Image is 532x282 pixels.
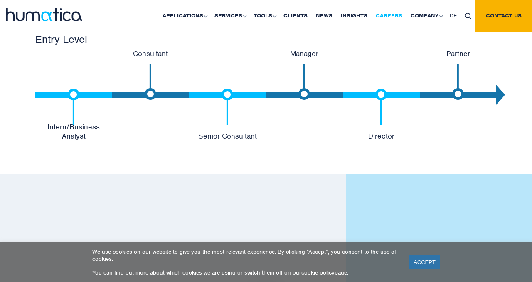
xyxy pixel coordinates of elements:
img: b_line2 [298,64,310,100]
img: search_icon [465,13,471,19]
p: We use cookies on our website to give you the most relevant experience. By clicking “Accept”, you... [92,248,399,262]
h3: Entry Level [35,32,497,46]
a: cookie policy [301,269,335,276]
a: ACCEPT [409,255,440,269]
p: You can find out more about which cookies we are using or switch them off on our page. [92,269,399,276]
img: b_line [375,89,387,125]
img: b_line2 [452,64,464,100]
img: b_line [68,89,79,125]
img: b_line [222,89,233,125]
p: Director [343,131,420,141]
span: DE [450,12,457,19]
p: Intern/Business Analyst [35,122,112,141]
p: Manager [266,49,343,58]
img: b_line2 [145,64,156,100]
p: Partner [420,49,497,58]
img: Polygon [496,84,505,105]
p: Senior Consultant [189,131,266,141]
img: logo [6,8,82,21]
p: Consultant [112,49,189,58]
